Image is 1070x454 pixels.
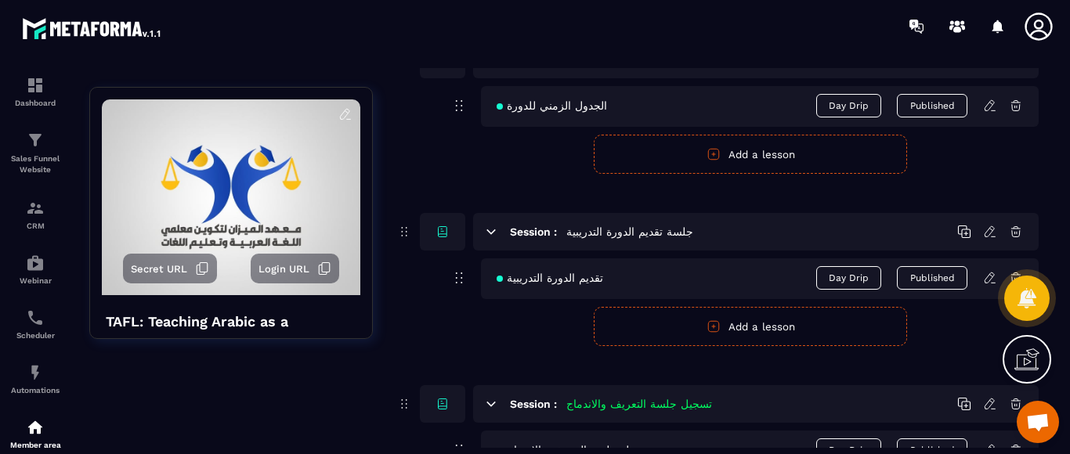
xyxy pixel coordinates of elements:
p: Webinar [4,276,67,285]
img: formation [26,131,45,150]
img: background [102,99,360,295]
p: Sales Funnel Website [4,153,67,175]
button: Published [897,94,967,117]
button: Add a lesson [594,135,907,174]
a: formationformationDashboard [4,64,67,119]
a: formationformationCRM [4,187,67,242]
a: automationsautomationsWebinar [4,242,67,297]
p: Dashboard [4,99,67,107]
img: automations [26,363,45,382]
button: Secret URL [123,254,217,283]
h6: Session : [510,398,557,410]
p: CRM [4,222,67,230]
img: scheduler [26,308,45,327]
img: formation [26,199,45,218]
h4: TAFL: Teaching Arabic as a Foreign Language program - july [106,311,313,377]
span: Secret URL [131,263,187,275]
button: Published [897,266,967,290]
p: Scheduler [4,331,67,340]
h5: تسجيل جلسة التعريف والاندماج [566,396,712,412]
a: schedulerschedulerScheduler [4,297,67,351]
button: Add a lesson [594,307,907,346]
span: Day Drip [816,266,881,290]
p: Automations [4,386,67,395]
img: automations [26,418,45,437]
button: Login URL [251,254,339,283]
a: formationformationSales Funnel Website [4,119,67,187]
img: logo [22,14,163,42]
p: Member area [4,441,67,449]
span: Day Drip [816,94,881,117]
span: تقديم الدورة التدريبية [497,272,603,284]
h6: Session : [510,225,557,238]
span: الجدول الزمني للدورة [497,99,607,112]
div: Ouvrir le chat [1017,401,1059,443]
img: automations [26,254,45,272]
span: Login URL [258,263,309,275]
img: formation [26,76,45,95]
a: automationsautomationsAutomations [4,351,67,406]
h5: جلسة تقديم الدورة التدريبية [566,224,693,240]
